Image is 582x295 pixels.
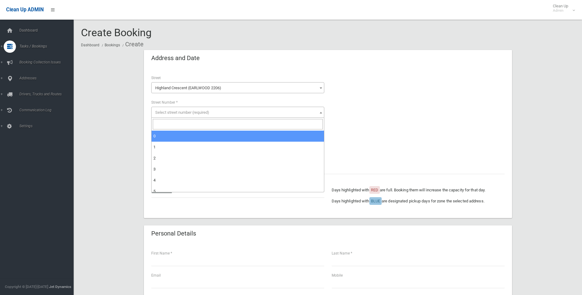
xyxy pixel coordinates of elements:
span: Dashboard [17,28,78,33]
strong: Jet Dynamics [49,285,71,289]
span: Booking Collection Issues [17,60,78,64]
header: Personal Details [144,228,203,239]
span: 2 [153,156,156,160]
header: Address and Date [144,52,207,64]
span: Clean Up [550,4,574,13]
span: Highland Crescent (EARLWOOD 2206) [151,82,324,93]
span: Clean Up ADMIN [6,7,44,13]
span: Create Booking [81,26,152,39]
span: 5 [153,189,156,193]
small: Admin [553,8,568,13]
p: Days highlighted with are full. Booking them will increase the capacity for that day. [332,186,505,194]
span: BLUE [371,199,380,203]
span: Addresses [17,76,78,80]
span: Settings [17,124,78,128]
span: Copyright © [DATE]-[DATE] [5,285,48,289]
a: Dashboard [81,43,99,47]
a: Bookings [105,43,120,47]
span: RED [371,188,378,192]
span: 3 [153,167,156,171]
span: 4 [153,178,156,182]
span: Select street number (required) [155,110,209,115]
p: Days highlighted with are designated pickup days for zone the selected address. [332,197,505,205]
span: 1 [153,145,156,149]
span: Tasks / Bookings [17,44,78,48]
span: Communication Log [17,108,78,112]
li: Create [121,39,144,50]
span: 0 [153,134,156,138]
span: Highland Crescent (EARLWOOD 2206) [153,84,323,92]
span: Drivers, Trucks and Routes [17,92,78,96]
